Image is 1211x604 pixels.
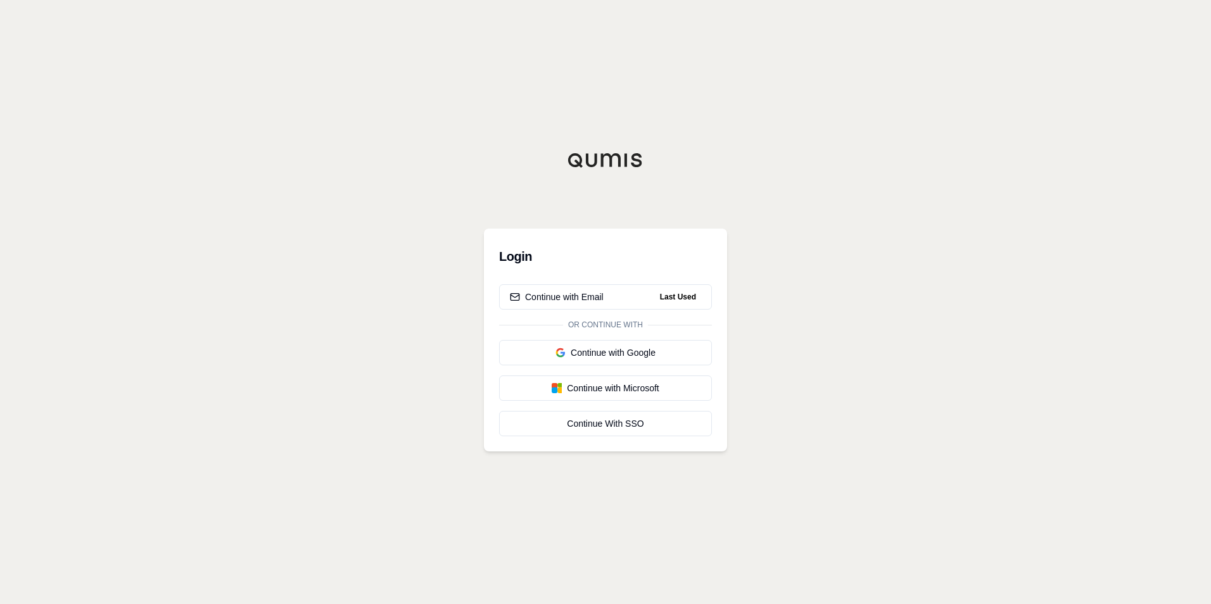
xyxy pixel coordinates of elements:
div: Continue With SSO [510,417,701,430]
button: Continue with Microsoft [499,375,712,401]
div: Continue with Email [510,291,604,303]
h3: Login [499,244,712,269]
span: Or continue with [563,320,648,330]
img: Qumis [567,153,644,168]
button: Continue with EmailLast Used [499,284,712,310]
a: Continue With SSO [499,411,712,436]
div: Continue with Google [510,346,701,359]
span: Last Used [655,289,701,305]
button: Continue with Google [499,340,712,365]
div: Continue with Microsoft [510,382,701,394]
